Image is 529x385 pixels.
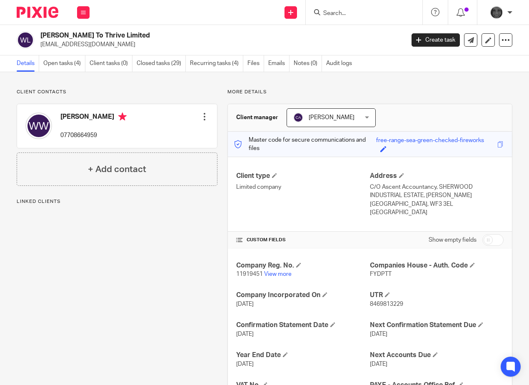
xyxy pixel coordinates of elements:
[370,183,504,200] p: C/O Ascent Accountancy, SHERWOOD INDUSTRIAL ESTATE, [PERSON_NAME]
[190,55,243,72] a: Recurring tasks (4)
[370,261,504,270] h4: Companies House - Auth. Code
[236,351,370,360] h4: Year End Date
[370,172,504,180] h4: Address
[370,321,504,330] h4: Next Confirmation Statement Due
[490,6,503,19] img: Snapchat-1387757528.jpg
[25,112,52,139] img: svg%3E
[227,89,512,95] p: More details
[370,331,387,337] span: [DATE]
[60,112,127,123] h4: [PERSON_NAME]
[17,89,217,95] p: Client contacts
[370,271,392,277] span: FYDPTT
[429,236,477,244] label: Show empty fields
[236,321,370,330] h4: Confirmation Statement Date
[236,172,370,180] h4: Client type
[90,55,132,72] a: Client tasks (0)
[309,115,354,120] span: [PERSON_NAME]
[370,291,504,300] h4: UTR
[88,163,146,176] h4: + Add contact
[236,183,370,191] p: Limited company
[43,55,85,72] a: Open tasks (4)
[264,271,292,277] a: View more
[236,261,370,270] h4: Company Reg. No.
[326,55,356,72] a: Audit logs
[247,55,264,72] a: Files
[137,55,186,72] a: Closed tasks (29)
[236,271,263,277] span: 11919451
[293,112,303,122] img: svg%3E
[236,361,254,367] span: [DATE]
[236,301,254,307] span: [DATE]
[17,55,39,72] a: Details
[370,301,403,307] span: 8469813229
[370,208,504,217] p: [GEOGRAPHIC_DATA]
[294,55,322,72] a: Notes (0)
[370,200,504,208] p: [GEOGRAPHIC_DATA], WF3 3EL
[236,291,370,300] h4: Company Incorporated On
[17,7,58,18] img: Pixie
[118,112,127,121] i: Primary
[370,361,387,367] span: [DATE]
[234,136,377,153] p: Master code for secure communications and files
[17,31,34,49] img: svg%3E
[17,198,217,205] p: Linked clients
[236,237,370,243] h4: CUSTOM FIELDS
[412,33,460,47] a: Create task
[236,331,254,337] span: [DATE]
[60,131,127,140] p: 07708664959
[236,113,278,122] h3: Client manager
[376,136,484,146] div: free-range-sea-green-checked-fireworks
[40,40,399,49] p: [EMAIL_ADDRESS][DOMAIN_NAME]
[370,351,504,360] h4: Next Accounts Due
[322,10,397,17] input: Search
[268,55,289,72] a: Emails
[40,31,327,40] h2: [PERSON_NAME] To Thrive Limited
